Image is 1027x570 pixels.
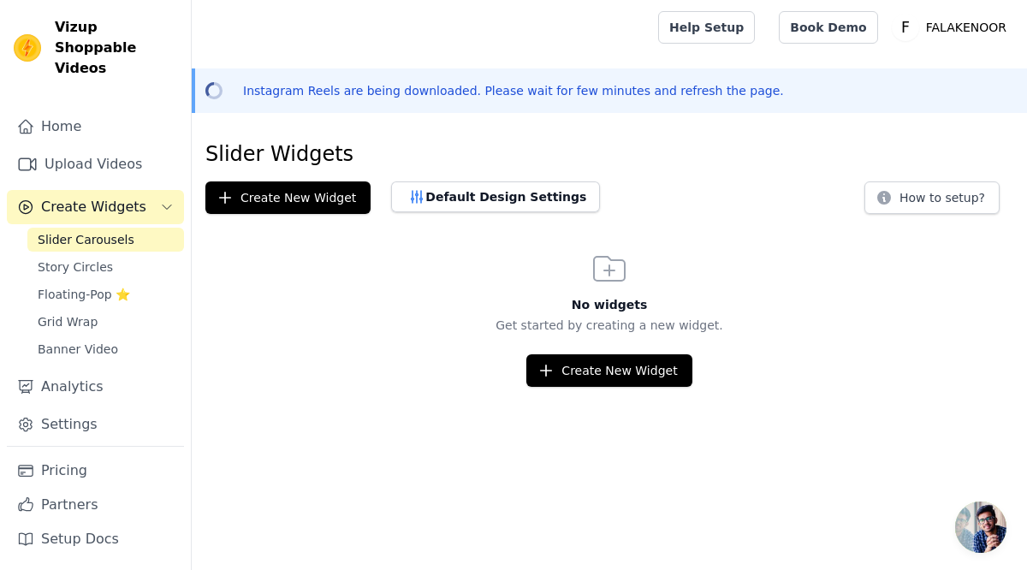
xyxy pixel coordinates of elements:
button: How to setup? [864,181,1000,214]
span: Slider Carousels [38,231,134,248]
span: Banner Video [38,341,118,358]
h3: No widgets [192,296,1027,313]
a: Home [7,110,184,144]
p: Get started by creating a new widget. [192,317,1027,334]
button: Create Widgets [7,190,184,224]
p: FALAKENOOR [919,12,1013,43]
span: Create Widgets [41,197,146,217]
h1: Slider Widgets [205,140,1013,168]
a: Floating-Pop ⭐ [27,282,184,306]
span: Vizup Shoppable Videos [55,17,177,79]
button: Create New Widget [526,354,692,387]
div: Open chat [955,502,1006,553]
img: Vizup [14,34,41,62]
a: Banner Video [27,337,184,361]
a: Slider Carousels [27,228,184,252]
span: Story Circles [38,258,113,276]
a: Analytics [7,370,184,404]
button: Default Design Settings [391,181,600,212]
a: Book Demo [779,11,877,44]
span: Grid Wrap [38,313,98,330]
span: Floating-Pop ⭐ [38,286,130,303]
a: Story Circles [27,255,184,279]
button: Create New Widget [205,181,371,214]
text: F [901,19,910,36]
a: Pricing [7,454,184,488]
a: Help Setup [658,11,755,44]
a: Grid Wrap [27,310,184,334]
button: F FALAKENOOR [892,12,1013,43]
a: How to setup? [864,193,1000,210]
a: Upload Videos [7,147,184,181]
a: Settings [7,407,184,442]
a: Setup Docs [7,522,184,556]
p: Instagram Reels are being downloaded. Please wait for few minutes and refresh the page. [243,82,784,99]
a: Partners [7,488,184,522]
